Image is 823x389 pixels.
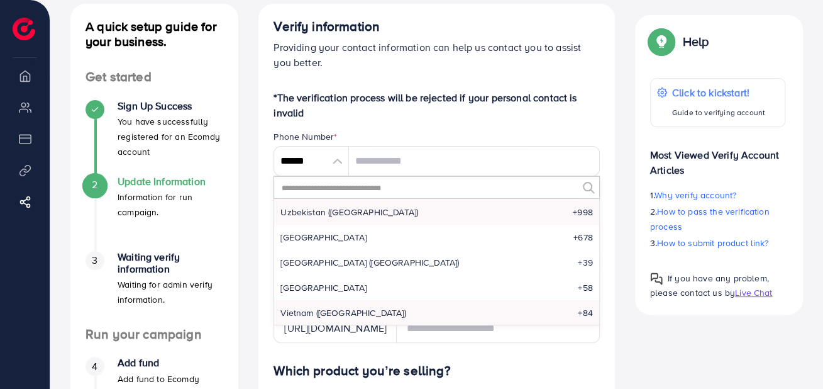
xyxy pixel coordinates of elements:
span: How to pass the verification process [650,205,770,233]
span: 3 [92,253,97,268]
li: Update Information [70,176,238,251]
span: +998 [573,206,593,218]
span: How to submit product link? [657,237,768,249]
span: +39 [578,256,592,269]
h4: Which product you’re selling? [273,363,600,379]
span: +58 [578,281,592,294]
p: Click to kickstart! [672,85,765,100]
span: Uzbekistan ([GEOGRAPHIC_DATA]) [280,206,418,218]
h4: Add fund [118,357,223,369]
li: Sign Up Success [70,100,238,176]
h4: A quick setup guide for your business. [70,19,238,49]
h4: Verify information [273,19,600,35]
p: Providing your contact information can help us contact you to assist you better. [273,40,600,70]
img: Popup guide [650,30,673,53]
span: [GEOGRAPHIC_DATA] [280,231,367,244]
li: Waiting verify information [70,251,238,327]
span: Why verify account? [655,189,736,201]
span: If you have any problem, please contact us by [650,272,769,299]
span: Live Chat [735,286,772,299]
p: 1. [650,188,785,203]
span: [GEOGRAPHIC_DATA] [280,281,367,294]
div: [URL][DOMAIN_NAME] [273,313,397,343]
p: *The verification process will be rejected if your personal contact is invalid [273,90,600,120]
span: +678 [573,231,593,244]
iframe: Chat [770,332,814,380]
p: Waiting for admin verify information. [118,277,223,307]
span: 2 [92,178,97,192]
span: Vietnam ([GEOGRAPHIC_DATA]) [280,307,406,319]
h4: Waiting verify information [118,251,223,275]
h4: Update Information [118,176,223,188]
p: Information for run campaign. [118,189,223,220]
p: Help [683,34,709,49]
span: [GEOGRAPHIC_DATA] ([GEOGRAPHIC_DATA]) [280,256,459,269]
span: 4 [92,359,97,374]
h4: Get started [70,69,238,85]
label: Phone Number [273,130,337,143]
span: +84 [578,307,592,319]
h4: Sign Up Success [118,100,223,112]
p: 3. [650,235,785,251]
p: Most Viewed Verify Account Articles [650,137,785,178]
p: You have successfully registered for an Ecomdy account [118,114,223,159]
p: Guide to verifying account [672,105,765,120]
img: logo [13,18,35,40]
h4: Run your campaign [70,327,238,342]
img: Popup guide [650,273,663,285]
p: 2. [650,204,785,234]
